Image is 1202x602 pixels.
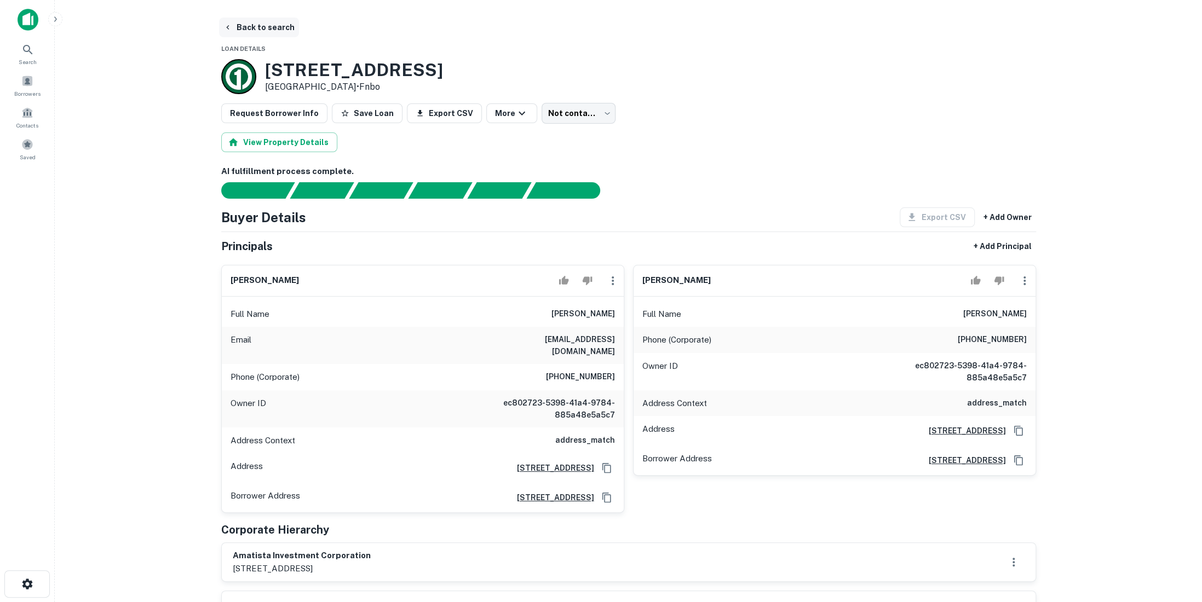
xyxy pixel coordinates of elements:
[233,549,371,562] h6: amatista investment corporation
[642,422,675,439] p: Address
[219,18,299,37] button: Back to search
[3,71,51,100] a: Borrowers
[484,333,615,357] h6: [EMAIL_ADDRESS][DOMAIN_NAME]
[290,182,354,199] div: Your request is received and processing...
[332,103,402,123] button: Save Loan
[18,9,38,31] img: capitalize-icon.png
[233,562,371,575] p: [STREET_ADDRESS]
[642,308,681,321] p: Full Name
[231,371,300,384] p: Phone (Corporate)
[486,103,537,123] button: More
[349,182,413,199] div: Documents found, AI parsing details...
[551,308,615,321] h6: [PERSON_NAME]
[265,80,443,94] p: [GEOGRAPHIC_DATA] •
[642,360,678,384] p: Owner ID
[231,308,269,321] p: Full Name
[990,270,1009,292] button: Reject
[599,489,615,506] button: Copy Address
[221,238,273,254] h5: Principals
[967,397,1027,410] h6: address_match
[966,270,985,292] button: Accept
[642,333,711,346] p: Phone (Corporate)
[508,491,594,503] a: [STREET_ADDRESS]
[231,397,266,421] p: Owner ID
[221,207,306,227] h4: Buyer Details
[3,39,51,68] a: Search
[3,134,51,164] a: Saved
[508,462,594,474] a: [STREET_ADDRESS]
[642,274,711,287] h6: [PERSON_NAME]
[1010,452,1027,468] button: Copy Address
[969,236,1036,256] button: + Add Principal
[408,182,472,199] div: Principals found, AI now looking for contact information...
[920,454,1006,466] a: [STREET_ADDRESS]
[1010,422,1027,439] button: Copy Address
[221,165,1036,178] h6: AI fulfillment process complete.
[231,460,263,476] p: Address
[231,274,299,287] h6: [PERSON_NAME]
[895,360,1027,384] h6: ec802723-5398-41a4-9784-885a48e5a5c7
[958,333,1027,346] h6: [PHONE_NUMBER]
[221,132,337,152] button: View Property Details
[920,425,1006,437] a: [STREET_ADDRESS]
[231,333,251,357] p: Email
[231,489,300,506] p: Borrower Address
[16,121,38,130] span: Contacts
[14,89,41,98] span: Borrowers
[20,153,36,161] span: Saved
[407,103,482,123] button: Export CSV
[542,103,616,124] div: Not contacted
[578,270,597,292] button: Reject
[554,270,573,292] button: Accept
[467,182,531,199] div: Principals found, still searching for contact information. This may take time...
[208,182,290,199] div: Sending borrower request to AI...
[642,452,712,468] p: Borrower Address
[231,434,295,447] p: Address Context
[642,397,707,410] p: Address Context
[221,522,329,538] h5: Corporate Hierarchy
[555,434,615,447] h6: address_match
[1147,514,1202,567] iframe: Chat Widget
[484,397,615,421] h6: ec802723-5398-41a4-9784-885a48e5a5c7
[19,57,37,66] span: Search
[527,182,613,199] div: AI fulfillment process complete.
[221,45,266,52] span: Loan Details
[963,308,1027,321] h6: [PERSON_NAME]
[599,460,615,476] button: Copy Address
[3,102,51,132] a: Contacts
[979,207,1036,227] button: + Add Owner
[221,103,327,123] button: Request Borrower Info
[546,371,615,384] h6: [PHONE_NUMBER]
[359,82,380,92] a: Fnbo
[265,60,443,80] h3: [STREET_ADDRESS]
